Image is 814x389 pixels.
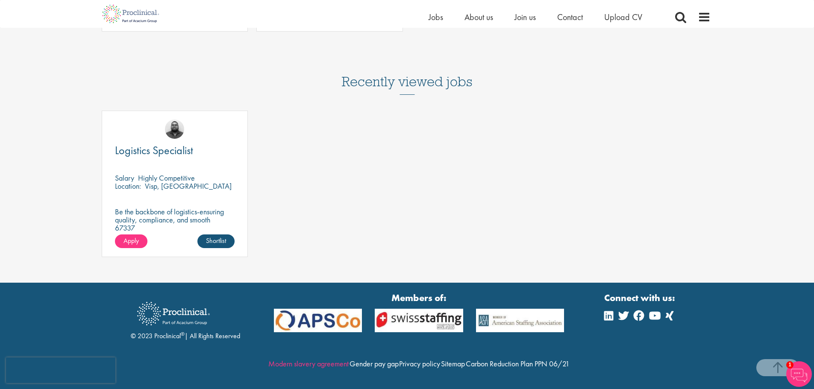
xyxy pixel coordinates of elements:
a: About us [464,12,493,23]
a: Sitemap [441,359,465,369]
img: Chatbot [786,361,812,387]
span: Apply [123,236,139,245]
a: Apply [115,234,147,248]
sup: ® [181,331,185,337]
a: Join us [514,12,536,23]
strong: Connect with us: [604,291,677,304]
a: Gender pay gap [350,359,399,369]
a: Logistics Specialist [115,145,235,156]
span: Location: [115,181,141,191]
div: © 2023 Proclinical | All Rights Reserved [131,295,240,341]
img: Ashley Bennett [165,120,184,139]
p: 67337 [115,224,235,232]
img: APSCo [470,309,571,332]
img: APSCo [368,309,470,332]
p: Visp, [GEOGRAPHIC_DATA] [145,181,232,191]
img: Proclinical Recruitment [131,296,216,331]
a: Jobs [429,12,443,23]
span: Logistics Specialist [115,143,193,158]
a: Shortlist [197,234,235,248]
span: 1 [786,361,793,369]
span: Salary [115,173,134,183]
a: Contact [557,12,583,23]
p: Be the backbone of logistics-ensuring quality, compliance, and smooth operations in a dynamic env... [115,208,235,232]
strong: Members of: [274,291,564,304]
a: Privacy policy [399,359,440,369]
p: Highly Competitive [138,173,195,183]
iframe: reCAPTCHA [6,357,115,383]
img: APSCo [267,309,369,332]
h3: Recently viewed jobs [342,53,473,95]
a: Upload CV [604,12,642,23]
a: Carbon Reduction Plan PPN 06/21 [466,359,570,369]
a: Modern slavery agreement [268,359,349,369]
